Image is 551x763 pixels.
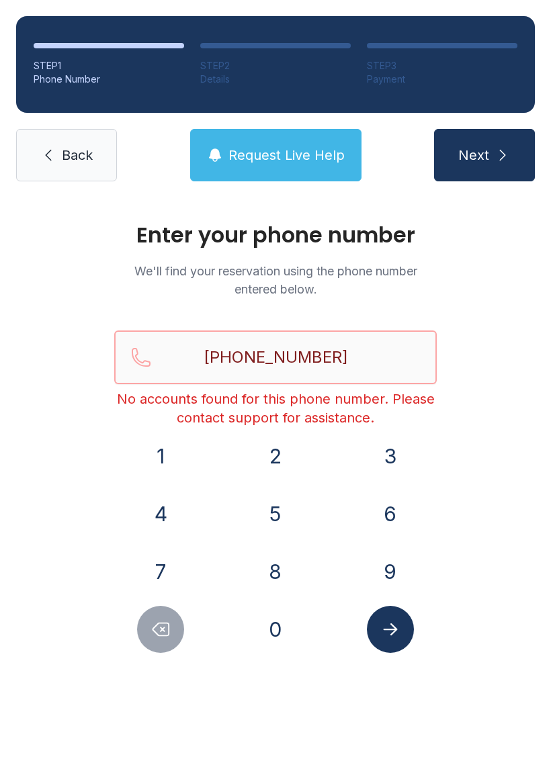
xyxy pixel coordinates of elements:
span: Next [458,146,489,165]
button: 3 [367,433,414,480]
button: 4 [137,490,184,537]
div: STEP 1 [34,59,184,73]
p: We'll find your reservation using the phone number entered below. [114,262,437,298]
div: No accounts found for this phone number. Please contact support for assistance. [114,390,437,427]
div: STEP 2 [200,59,351,73]
button: 1 [137,433,184,480]
input: Reservation phone number [114,330,437,384]
div: STEP 3 [367,59,517,73]
button: Submit lookup form [367,606,414,653]
button: 2 [252,433,299,480]
button: Delete number [137,606,184,653]
button: 6 [367,490,414,537]
button: 5 [252,490,299,537]
div: Payment [367,73,517,86]
button: 7 [137,548,184,595]
button: 9 [367,548,414,595]
h1: Enter your phone number [114,224,437,246]
button: 0 [252,606,299,653]
span: Request Live Help [228,146,345,165]
span: Back [62,146,93,165]
div: Details [200,73,351,86]
div: Phone Number [34,73,184,86]
button: 8 [252,548,299,595]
